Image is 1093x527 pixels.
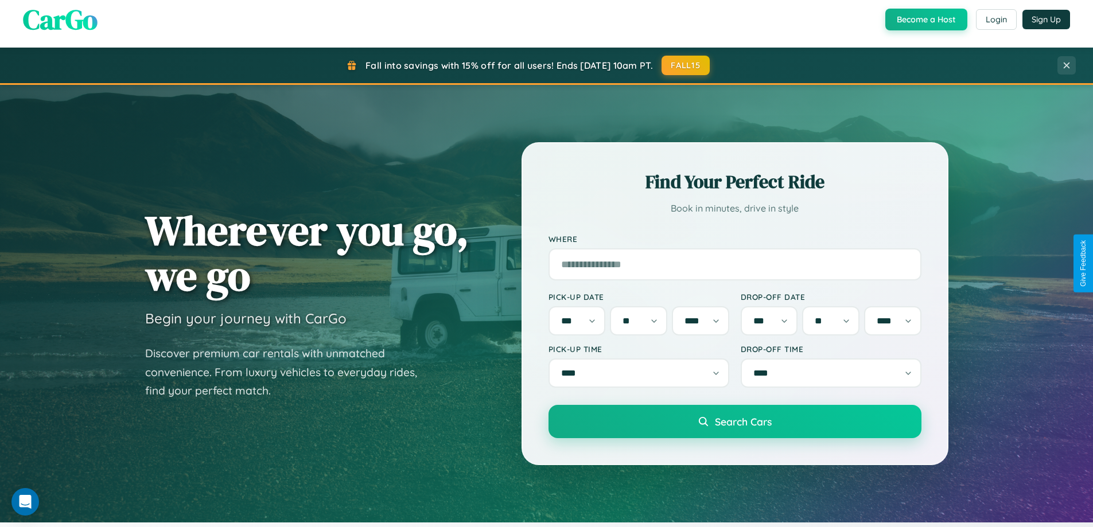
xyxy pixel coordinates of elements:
div: Give Feedback [1079,240,1087,287]
label: Drop-off Time [741,344,921,354]
span: Search Cars [715,415,772,428]
button: Search Cars [549,405,921,438]
p: Book in minutes, drive in style [549,200,921,217]
label: Pick-up Date [549,292,729,302]
p: Discover premium car rentals with unmatched convenience. From luxury vehicles to everyday rides, ... [145,344,432,400]
button: Sign Up [1022,10,1070,29]
button: Login [976,9,1017,30]
label: Drop-off Date [741,292,921,302]
button: FALL15 [662,56,710,75]
div: Open Intercom Messenger [11,488,39,516]
label: Pick-up Time [549,344,729,354]
h2: Find Your Perfect Ride [549,169,921,194]
h3: Begin your journey with CarGo [145,310,347,327]
button: Become a Host [885,9,967,30]
label: Where [549,234,921,244]
span: CarGo [23,1,98,38]
span: Fall into savings with 15% off for all users! Ends [DATE] 10am PT. [365,60,653,71]
h1: Wherever you go, we go [145,208,469,298]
